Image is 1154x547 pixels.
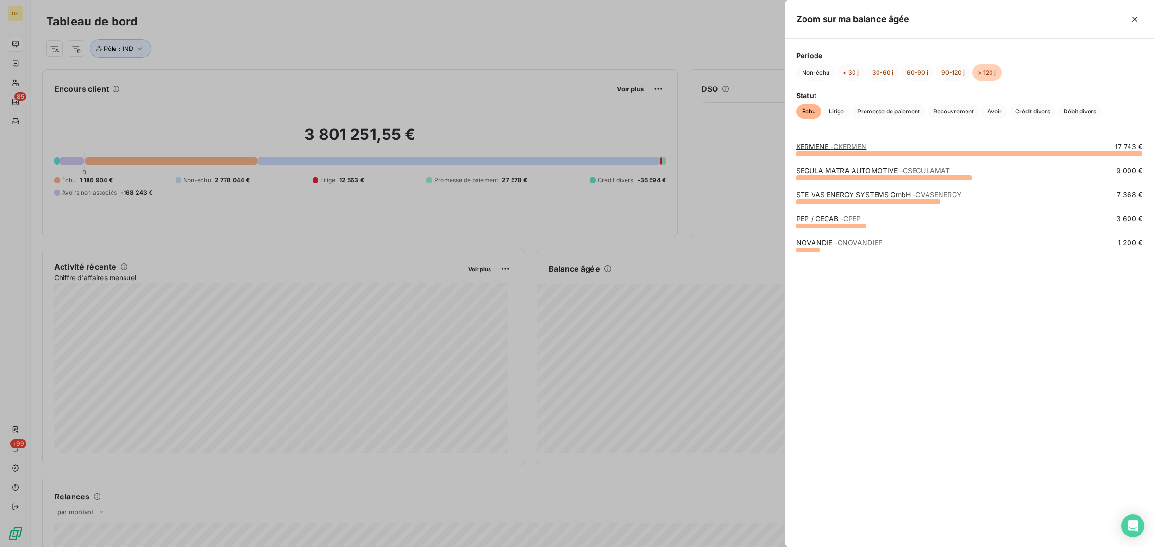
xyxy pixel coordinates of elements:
[796,64,835,81] button: Non-échu
[823,104,850,119] button: Litige
[1116,214,1142,224] span: 3 600 €
[796,214,861,223] a: PEP / CECAB
[796,12,910,26] h5: Zoom sur ma balance âgée
[1121,514,1144,537] div: Open Intercom Messenger
[796,104,821,119] button: Échu
[981,104,1007,119] button: Avoir
[830,142,866,150] span: - CKERMEN
[796,190,962,199] a: STE VAS ENERGY SYSTEMS GmbH
[972,64,1002,81] button: > 120 j
[936,64,970,81] button: 90-120 j
[837,64,865,81] button: < 30 j
[840,214,861,223] span: - CPEP
[796,238,882,247] a: NOVANDIE
[1115,142,1142,151] span: 17 743 €
[901,64,934,81] button: 60-90 j
[796,50,1142,61] span: Période
[913,190,962,199] span: - CVASENERGY
[834,238,882,247] span: - CNOVANDIEF
[1009,104,1056,119] button: Crédit divers
[796,166,950,174] a: SEGULA MATRA AUTOMOTIVE
[852,104,926,119] button: Promesse de paiement
[796,142,866,150] a: KERMENE
[1117,190,1142,199] span: 7 368 €
[796,90,1142,100] span: Statut
[928,104,979,119] button: Recouvrement
[900,166,950,174] span: - CSEGULAMAT
[866,64,899,81] button: 30-60 j
[1116,166,1142,175] span: 9 000 €
[1058,104,1102,119] button: Débit divers
[1118,238,1142,248] span: 1 200 €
